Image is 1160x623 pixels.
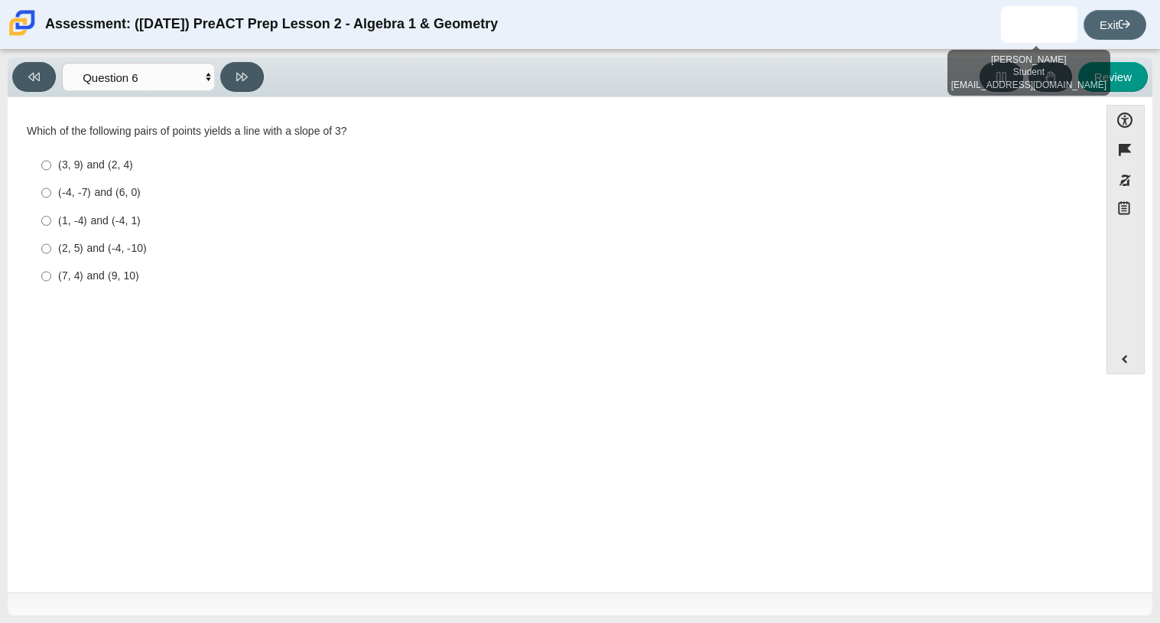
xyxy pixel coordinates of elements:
[58,185,1072,201] div: (-4, -7) and (6, 0)
[58,241,1072,256] div: (2, 5) and (-4, -10)
[1084,10,1146,40] a: Exit
[1106,135,1145,165] button: Flag item
[15,105,1091,586] div: Assessment items
[58,158,1072,173] div: (3, 9) and (2, 4)
[1106,195,1145,227] button: Notepad
[1027,12,1051,37] img: denisse.peralesram.MofOS6
[1106,165,1145,195] button: Toggle response masking
[58,269,1072,284] div: (7, 4) and (9, 10)
[1106,105,1145,135] button: Open Accessibility Menu
[58,214,1072,229] div: (1, -4) and (-4, 1)
[6,28,38,41] a: Carmen School of Science & Technology
[947,50,1110,96] div: [PERSON_NAME] [EMAIL_ADDRESS][DOMAIN_NAME]
[45,6,498,43] div: Assessment: ([DATE]) PreACT Prep Lesson 2 - Algebra 1 & Geometry
[1107,344,1144,373] button: Expand menu. Displays the button labels.
[27,124,1080,139] div: Which of the following pairs of points yields a line with a slope of 3?
[1013,67,1045,77] span: Student
[6,7,38,39] img: Carmen School of Science & Technology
